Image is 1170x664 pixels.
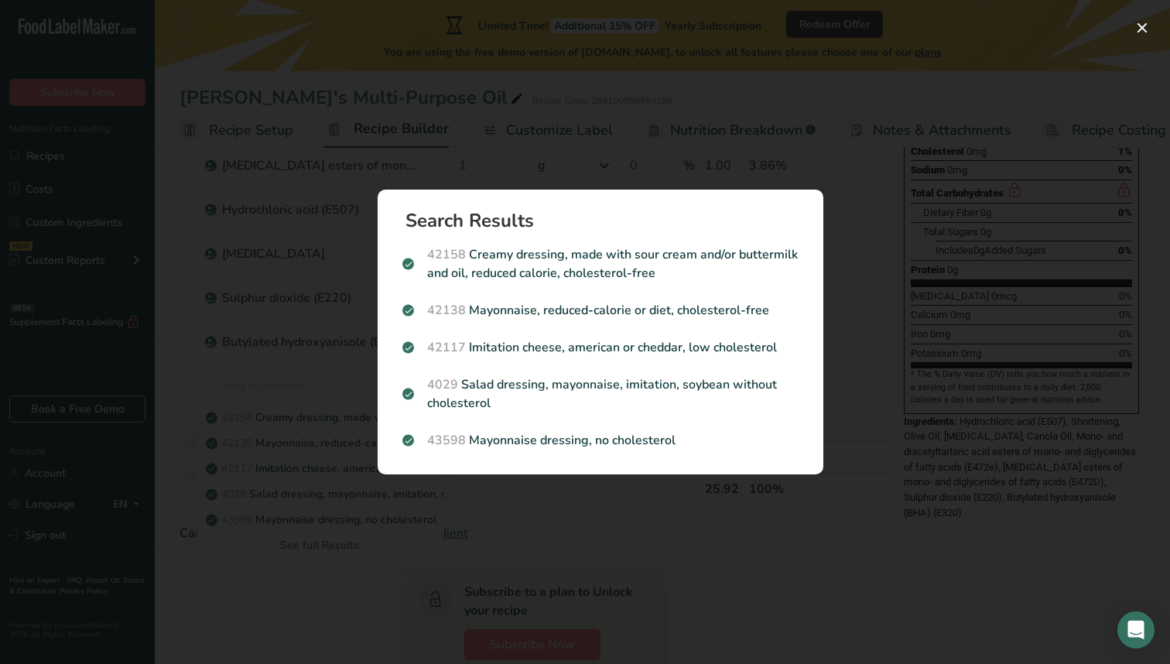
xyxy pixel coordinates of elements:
[402,375,799,412] p: Salad dressing, mayonnaise, imitation, soybean without cholesterol
[427,302,466,319] span: 42138
[427,339,466,356] span: 42117
[1117,611,1155,649] div: Open Intercom Messenger
[402,245,799,282] p: Creamy dressing, made with sour cream and/or buttermilk and oil, reduced calorie, cholesterol-free
[427,432,466,449] span: 43598
[405,211,808,230] h1: Search Results
[402,301,799,320] p: Mayonnaise, reduced-calorie or diet, cholesterol-free
[427,376,458,393] span: 4029
[402,431,799,450] p: Mayonnaise dressing, no cholesterol
[427,246,466,263] span: 42158
[402,338,799,357] p: Imitation cheese, american or cheddar, low cholesterol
